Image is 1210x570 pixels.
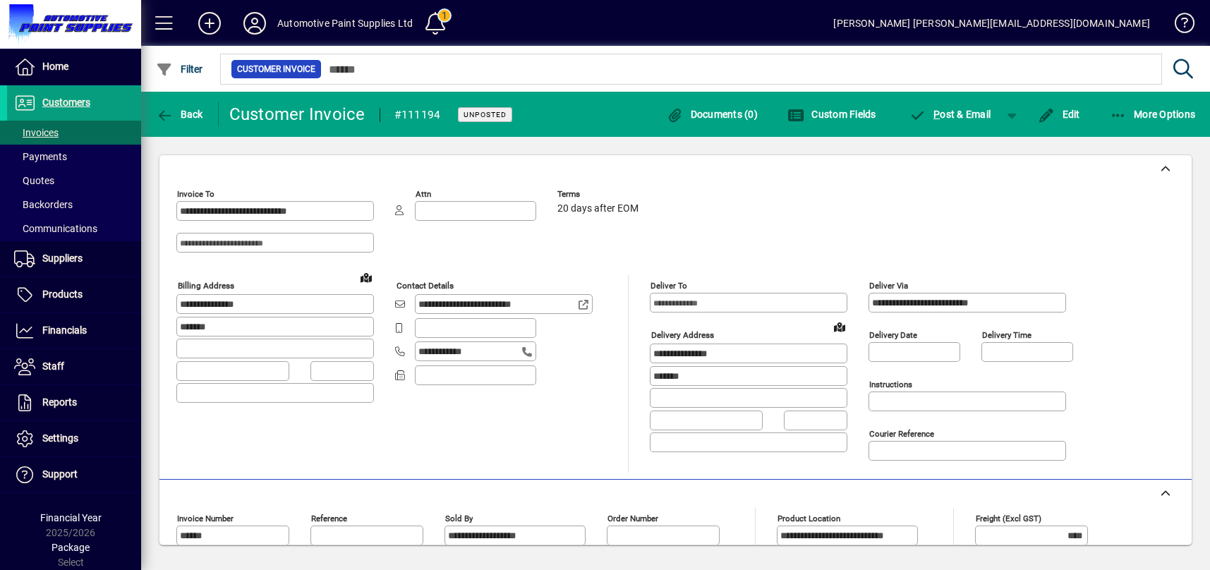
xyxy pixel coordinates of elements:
[177,189,214,199] mat-label: Invoice To
[1034,102,1084,127] button: Edit
[7,121,141,145] a: Invoices
[394,104,441,126] div: #111194
[14,199,73,210] span: Backorders
[557,203,639,214] span: 20 days after EOM
[902,102,998,127] button: Post & Email
[42,432,78,444] span: Settings
[42,468,78,480] span: Support
[7,241,141,277] a: Suppliers
[7,217,141,241] a: Communications
[141,102,219,127] app-page-header-button: Back
[42,396,77,408] span: Reports
[651,281,687,291] mat-label: Deliver To
[784,102,880,127] button: Custom Fields
[869,281,908,291] mat-label: Deliver via
[177,514,234,523] mat-label: Invoice number
[7,313,141,348] a: Financials
[187,11,232,36] button: Add
[7,145,141,169] a: Payments
[42,325,87,336] span: Financials
[355,266,377,289] a: View on map
[42,253,83,264] span: Suppliers
[557,190,642,199] span: Terms
[229,103,365,126] div: Customer Invoice
[416,189,431,199] mat-label: Attn
[52,542,90,553] span: Package
[833,12,1150,35] div: [PERSON_NAME] [PERSON_NAME][EMAIL_ADDRESS][DOMAIN_NAME]
[7,193,141,217] a: Backorders
[7,277,141,313] a: Products
[869,380,912,389] mat-label: Instructions
[156,109,203,120] span: Back
[7,349,141,384] a: Staff
[7,169,141,193] a: Quotes
[42,97,90,108] span: Customers
[42,61,68,72] span: Home
[828,315,851,338] a: View on map
[1110,109,1196,120] span: More Options
[152,102,207,127] button: Back
[14,223,97,234] span: Communications
[40,512,102,523] span: Financial Year
[156,63,203,75] span: Filter
[607,514,658,523] mat-label: Order number
[311,514,347,523] mat-label: Reference
[909,109,991,120] span: ost & Email
[7,457,141,492] a: Support
[445,514,473,523] mat-label: Sold by
[464,110,507,119] span: Unposted
[778,514,840,523] mat-label: Product location
[7,385,141,420] a: Reports
[933,109,940,120] span: P
[666,109,758,120] span: Documents (0)
[42,360,64,372] span: Staff
[14,175,54,186] span: Quotes
[663,102,761,127] button: Documents (0)
[14,151,67,162] span: Payments
[869,429,934,439] mat-label: Courier Reference
[1164,3,1192,49] a: Knowledge Base
[152,56,207,82] button: Filter
[1038,109,1080,120] span: Edit
[237,62,315,76] span: Customer Invoice
[787,109,876,120] span: Custom Fields
[277,12,413,35] div: Automotive Paint Supplies Ltd
[232,11,277,36] button: Profile
[982,330,1031,340] mat-label: Delivery time
[976,514,1041,523] mat-label: Freight (excl GST)
[7,421,141,456] a: Settings
[42,289,83,300] span: Products
[869,330,917,340] mat-label: Delivery date
[14,127,59,138] span: Invoices
[7,49,141,85] a: Home
[1106,102,1199,127] button: More Options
